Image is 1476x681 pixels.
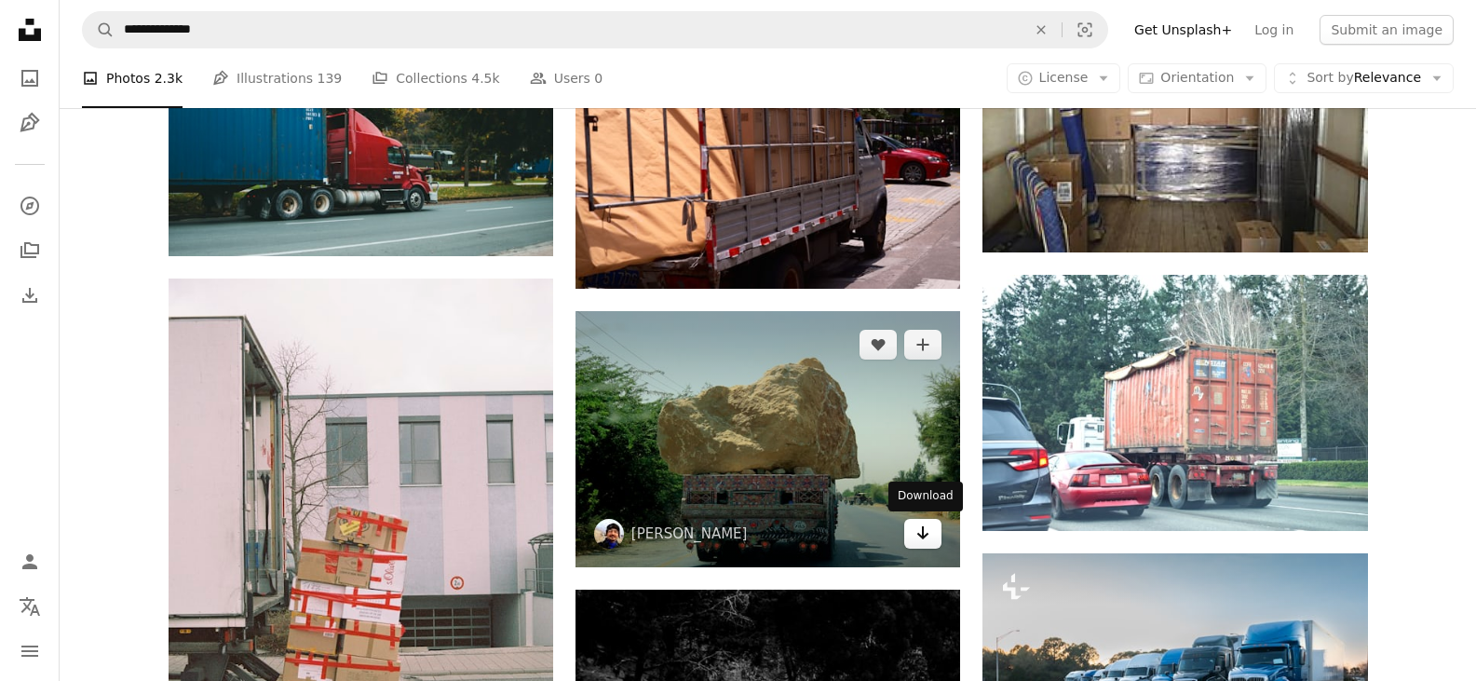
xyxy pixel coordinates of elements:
button: Language [11,588,48,625]
form: Find visuals sitewide [82,11,1108,48]
a: Illustrations 139 [212,48,342,108]
a: Explore [11,187,48,225]
img: Go to Taslim Khan's profile [594,519,624,549]
a: Collections [11,232,48,269]
a: Log in / Sign up [11,543,48,580]
a: A truck is loaded with boxes and other items. [576,135,960,152]
a: Photos [11,60,48,97]
img: brown rock formation on gray asphalt road during daytime [576,311,960,567]
a: a truck with a bunch of boxes in the back of it [982,99,1367,116]
button: License [1007,63,1121,93]
a: a red semi truck driving down a street [169,119,553,136]
a: Users 0 [530,48,603,108]
span: 4.5k [471,68,499,89]
a: [PERSON_NAME] [631,524,748,543]
span: Sort by [1307,70,1353,85]
button: Clear [1021,12,1062,48]
a: Collections 4.5k [372,48,499,108]
a: Home — Unsplash [11,11,48,52]
div: Download [888,482,963,511]
button: Visual search [1063,12,1107,48]
span: License [1039,70,1089,85]
button: Orientation [1128,63,1266,93]
a: brown cardboard boxes on gray asphalt road [169,558,553,575]
a: Get Unsplash+ [1123,15,1243,45]
span: Relevance [1307,69,1421,88]
button: Search Unsplash [83,12,115,48]
button: Add to Collection [904,330,941,360]
span: 0 [594,68,603,89]
button: Menu [11,633,48,670]
span: 139 [318,68,343,89]
span: Orientation [1160,70,1234,85]
a: Illustrations [11,104,48,142]
button: Sort byRelevance [1274,63,1454,93]
a: Download [904,519,941,549]
a: Download History [11,277,48,314]
a: brown rock formation on gray asphalt road during daytime [576,430,960,447]
a: Log in [1243,15,1305,45]
button: Like [860,330,897,360]
img: a red truck driving down a street next to a forest [982,275,1367,531]
a: a red truck driving down a street next to a forest [982,394,1367,411]
button: Submit an image [1320,15,1454,45]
